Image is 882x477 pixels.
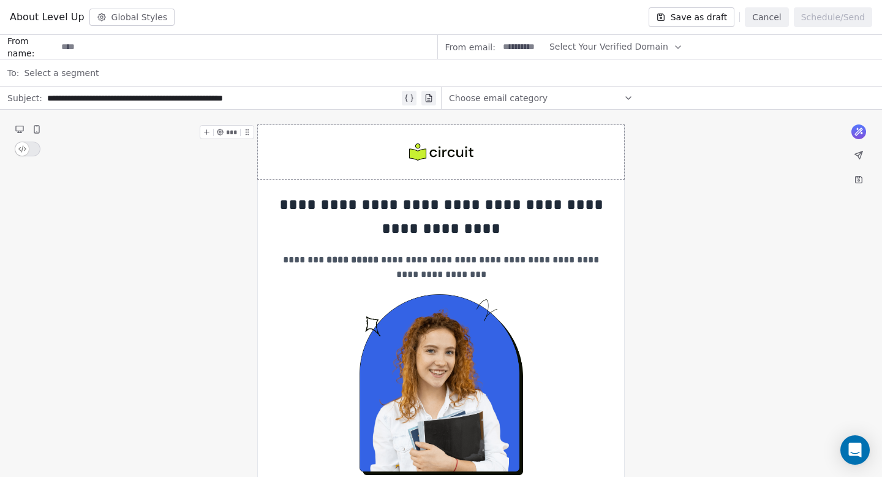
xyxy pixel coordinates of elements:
[840,435,870,465] div: Open Intercom Messenger
[10,10,85,25] span: About Level Up
[794,7,872,27] button: Schedule/Send
[7,35,56,59] span: From name:
[745,7,788,27] button: Cancel
[7,67,19,79] span: To:
[24,67,99,79] span: Select a segment
[449,92,548,104] span: Choose email category
[445,41,496,53] span: From email:
[649,7,735,27] button: Save as draft
[7,92,42,108] span: Subject:
[549,40,668,53] span: Select Your Verified Domain
[89,9,175,26] button: Global Styles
